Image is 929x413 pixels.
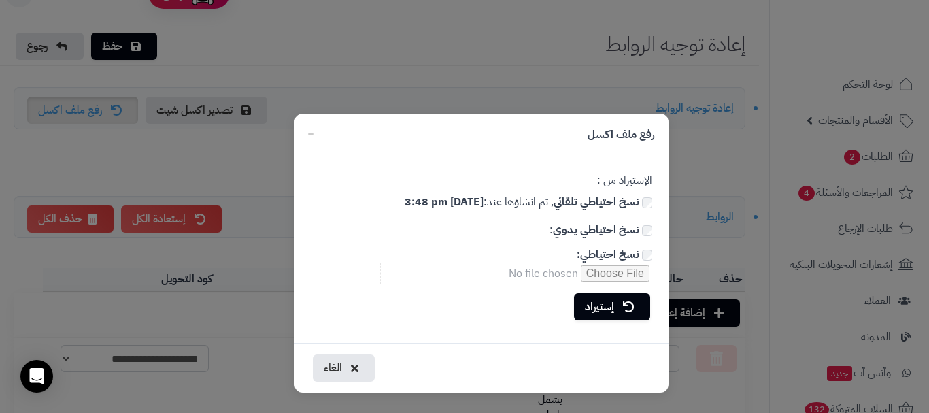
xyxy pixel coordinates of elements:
label: , تم انشاؤها عند: [311,195,652,210]
input: نسخ احتياطي تلقائي, تم انشاؤها عند:[DATE] 3:48 pm [642,197,652,208]
b: نسخ احتياطي تلقائي [554,194,639,210]
input: نسخ احتياطي يدوي: [642,225,652,236]
label: : [311,222,652,238]
b: نسخ احتياطي يدوي [553,222,639,238]
b: [DATE] 3:48 pm [405,194,484,210]
input: نسخ احتياطي: [380,263,652,284]
button: الغاء [313,354,375,382]
div: Open Intercom Messenger [20,360,53,393]
input: نسخ احتياطي: [642,250,652,261]
h5: رفع ملف اكسل [588,127,655,143]
p: الإستيراد من : [311,173,652,188]
a: إستيراد [574,293,650,320]
b: نسخ احتياطي: [577,246,639,263]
